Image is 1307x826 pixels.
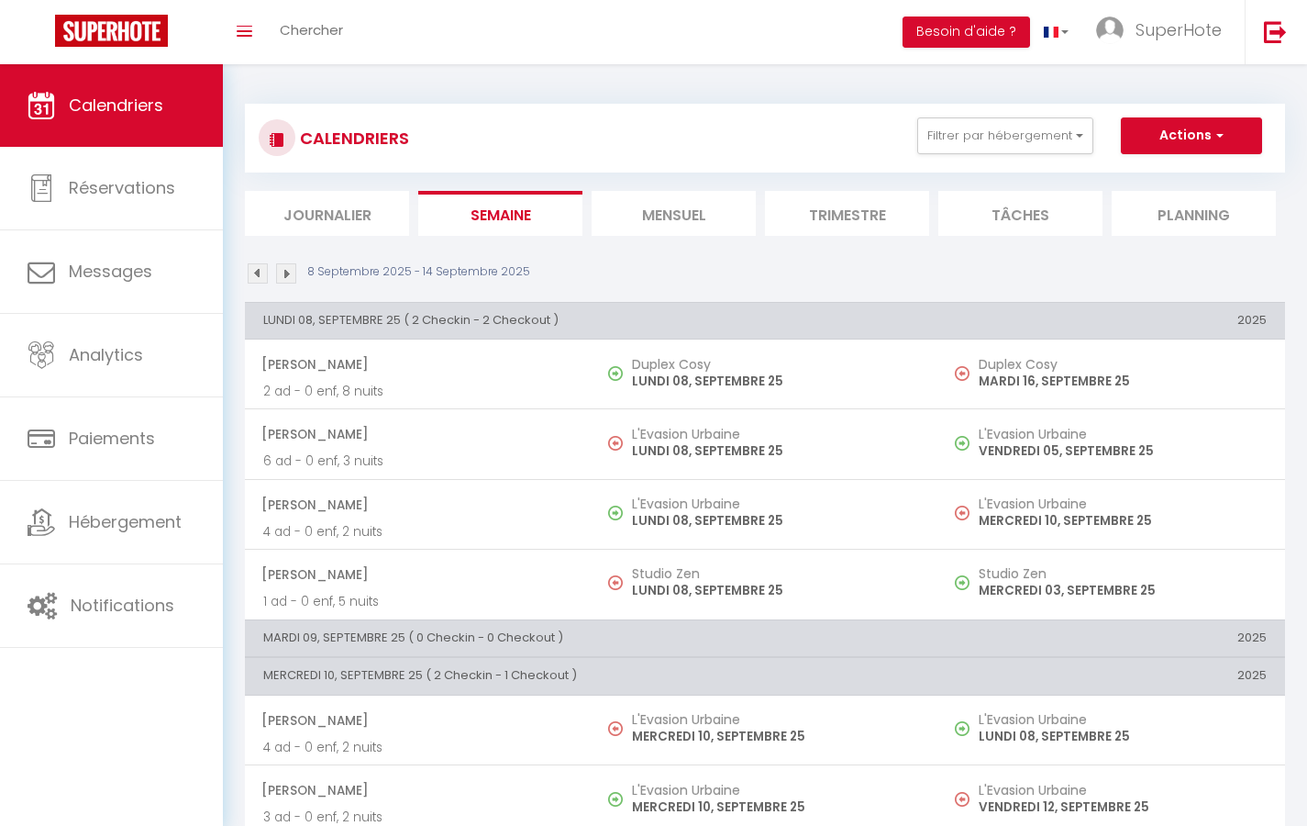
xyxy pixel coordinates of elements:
img: NO IMAGE [955,792,969,807]
li: Trimestre [765,191,929,236]
li: Mensuel [592,191,756,236]
p: LUNDI 08, SEPTEMBRE 25 [632,511,920,530]
h5: Duplex Cosy [979,357,1267,372]
span: Paiements [69,427,155,450]
img: NO IMAGE [608,436,623,451]
span: Analytics [69,343,143,366]
p: MERCREDI 10, SEPTEMBRE 25 [979,511,1267,530]
li: Tâches [938,191,1102,236]
span: Chercher [280,20,343,39]
th: 2025 [938,619,1285,656]
button: Actions [1121,117,1262,154]
img: NO IMAGE [608,721,623,736]
span: Notifications [71,594,174,617]
button: Filtrer par hébergement [917,117,1093,154]
th: LUNDI 08, SEPTEMBRE 25 ( 2 Checkin - 2 Checkout ) [245,302,938,339]
button: Besoin d'aide ? [903,17,1030,48]
p: VENDREDI 05, SEPTEMBRE 25 [979,441,1267,461]
span: SuperHote [1135,18,1222,41]
span: [PERSON_NAME] [261,487,573,522]
p: 8 Septembre 2025 - 14 Septembre 2025 [307,263,530,281]
li: Semaine [418,191,582,236]
img: logout [1264,20,1287,43]
h5: L'Evasion Urbaine [979,497,1267,511]
span: Hébergement [69,510,182,533]
span: Calendriers [69,94,163,117]
span: [PERSON_NAME] [261,773,573,808]
h5: Duplex Cosy [632,357,920,372]
img: NO IMAGE [955,366,969,381]
h5: Studio Zen [979,566,1267,581]
span: Réservations [69,176,175,199]
span: Messages [69,260,152,283]
p: 2 ad - 0 enf, 8 nuits [263,382,573,401]
img: NO IMAGE [608,575,623,590]
span: [PERSON_NAME] [261,557,573,592]
th: 2025 [938,658,1285,695]
li: Journalier [245,191,409,236]
p: LUNDI 08, SEPTEMBRE 25 [632,581,920,600]
h5: L'Evasion Urbaine [632,712,920,727]
p: 6 ad - 0 enf, 3 nuits [263,452,573,471]
th: MARDI 09, SEPTEMBRE 25 ( 0 Checkin - 0 Checkout ) [245,619,938,656]
span: [PERSON_NAME] [261,703,573,738]
p: LUNDI 08, SEPTEMBRE 25 [979,727,1267,746]
img: ... [1096,17,1124,44]
p: LUNDI 08, SEPTEMBRE 25 [632,441,920,461]
p: LUNDI 08, SEPTEMBRE 25 [632,372,920,391]
h5: L'Evasion Urbaine [979,783,1267,798]
p: MERCREDI 10, SEPTEMBRE 25 [632,727,920,746]
img: NO IMAGE [955,721,969,736]
p: VENDREDI 12, SEPTEMBRE 25 [979,798,1267,817]
th: 2025 [938,302,1285,339]
span: [PERSON_NAME] [261,347,573,382]
p: MERCREDI 10, SEPTEMBRE 25 [632,798,920,817]
p: 4 ad - 0 enf, 2 nuits [263,738,573,757]
img: NO IMAGE [955,506,969,520]
img: NO IMAGE [955,575,969,590]
th: MERCREDI 10, SEPTEMBRE 25 ( 2 Checkin - 1 Checkout ) [245,658,938,695]
img: NO IMAGE [955,436,969,451]
h5: Studio Zen [632,566,920,581]
h5: L'Evasion Urbaine [632,427,920,441]
p: MERCREDI 03, SEPTEMBRE 25 [979,581,1267,600]
img: Super Booking [55,15,168,47]
button: Ouvrir le widget de chat LiveChat [15,7,70,62]
p: MARDI 16, SEPTEMBRE 25 [979,372,1267,391]
p: 4 ad - 0 enf, 2 nuits [263,522,573,541]
h5: L'Evasion Urbaine [979,712,1267,727]
h5: L'Evasion Urbaine [632,783,920,798]
li: Planning [1112,191,1276,236]
h3: CALENDRIERS [295,117,409,159]
h5: L'Evasion Urbaine [979,427,1267,441]
p: 1 ad - 0 enf, 5 nuits [263,592,573,611]
h5: L'Evasion Urbaine [632,497,920,511]
span: [PERSON_NAME] [261,417,573,452]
